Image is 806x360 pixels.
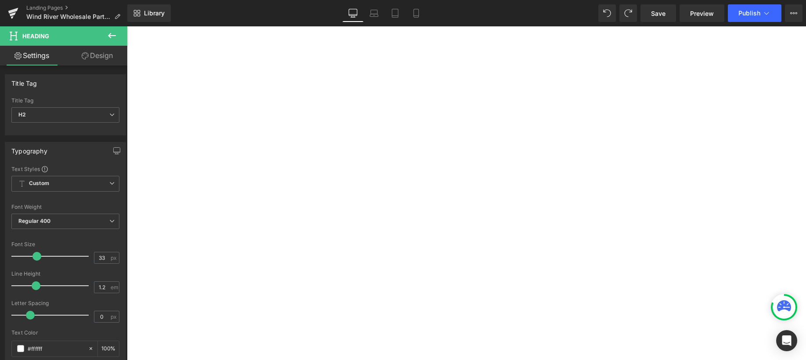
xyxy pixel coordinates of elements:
a: Preview [680,4,724,22]
b: Regular 400 [18,218,51,224]
button: Publish [728,4,781,22]
div: Letter Spacing [11,300,119,306]
div: Line Height [11,271,119,277]
button: Redo [619,4,637,22]
button: Undo [598,4,616,22]
div: Open Intercom Messenger [776,330,797,351]
b: Custom [29,180,49,187]
span: Library [144,9,165,17]
a: Design [65,46,129,65]
button: More [785,4,802,22]
span: em [111,284,118,290]
a: Tablet [385,4,406,22]
div: % [98,341,119,356]
iframe: To enrich screen reader interactions, please activate Accessibility in Grammarly extension settings [127,26,806,360]
div: Title Tag [11,98,119,104]
a: Landing Pages [26,4,127,11]
div: Title Tag [11,75,37,87]
a: Mobile [406,4,427,22]
div: Text Color [11,330,119,336]
a: Laptop [363,4,385,22]
div: Text Styles [11,165,119,172]
input: Color [28,344,84,353]
span: Preview [690,9,714,18]
b: H2 [18,111,26,118]
span: px [111,255,118,261]
span: Heading [22,33,49,40]
a: New Library [127,4,171,22]
a: Desktop [342,4,363,22]
span: Save [651,9,666,18]
span: px [111,314,118,320]
span: Publish [738,10,760,17]
div: Typography [11,142,47,155]
span: Wind River Wholesale Partner Request (Trade Publications Flow) [26,13,111,20]
div: Font Size [11,241,119,247]
div: Font Weight [11,204,119,210]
